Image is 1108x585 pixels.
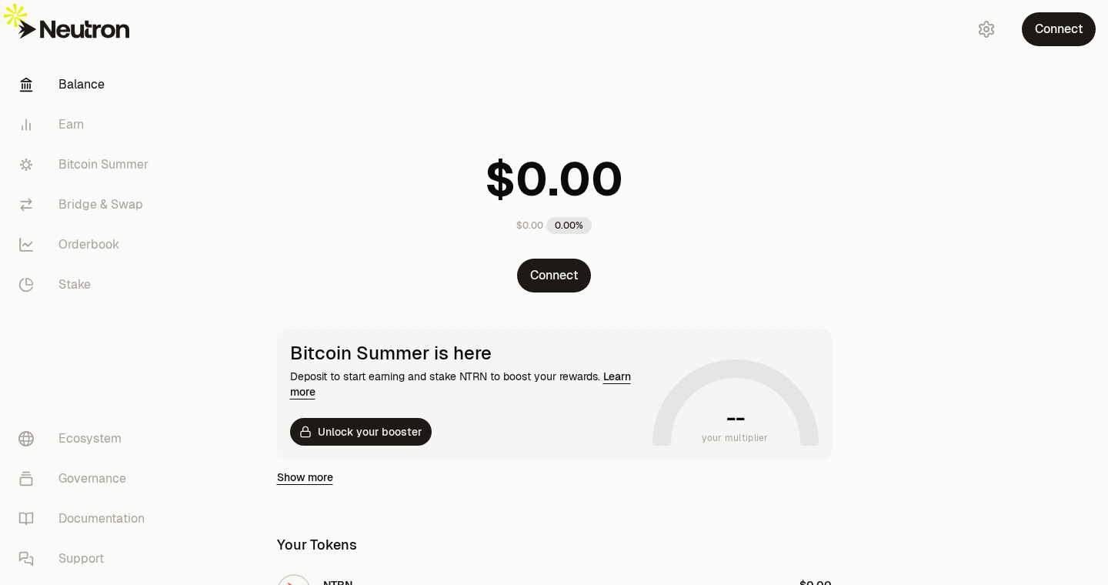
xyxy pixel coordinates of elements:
[1022,12,1096,46] button: Connect
[6,499,166,539] a: Documentation
[6,265,166,305] a: Stake
[277,470,333,485] a: Show more
[517,259,591,292] button: Connect
[290,343,646,364] div: Bitcoin Summer is here
[6,419,166,459] a: Ecosystem
[702,430,769,446] span: your multiplier
[6,145,166,185] a: Bitcoin Summer
[6,459,166,499] a: Governance
[277,534,357,556] div: Your Tokens
[290,418,432,446] button: Unlock your booster
[546,217,592,234] div: 0.00%
[6,539,166,579] a: Support
[516,219,543,232] div: $0.00
[726,406,744,430] h1: --
[6,185,166,225] a: Bridge & Swap
[290,369,646,399] div: Deposit to start earning and stake NTRN to boost your rewards.
[6,65,166,105] a: Balance
[6,225,166,265] a: Orderbook
[6,105,166,145] a: Earn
